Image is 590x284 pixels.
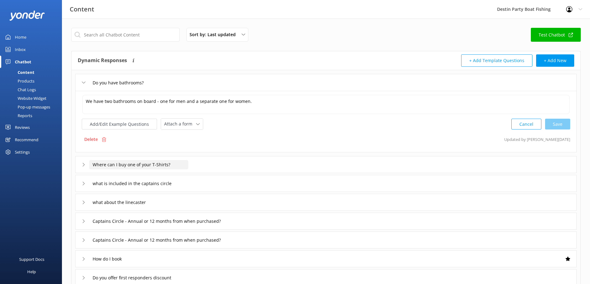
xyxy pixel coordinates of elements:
div: Website Widget [4,94,46,103]
a: Chat Logs [4,85,62,94]
a: Website Widget [4,94,62,103]
span: Attach a form [164,121,196,127]
p: Updated by [PERSON_NAME] [DATE] [504,134,570,145]
div: Reviews [15,121,30,134]
div: Pop-up messages [4,103,50,111]
h4: Dynamic Responses [78,54,127,67]
p: Delete [84,136,98,143]
div: Reports [4,111,32,120]
div: Chat Logs [4,85,36,94]
div: Recommend [15,134,38,146]
div: Inbox [15,43,26,56]
h3: Content [70,4,94,14]
span: Sort by: Last updated [190,31,239,38]
button: + Add New [536,54,574,67]
a: Content [4,68,62,77]
div: Content [4,68,34,77]
a: Reports [4,111,62,120]
button: Add/Edit Example Questions [82,119,157,129]
div: Support Docs [19,253,44,265]
a: Pop-up messages [4,103,62,111]
div: Help [27,265,36,278]
button: + Add Template Questions [461,54,532,67]
textarea: We have two bathrooms on board - one for men and a separate one for women. [82,95,570,114]
a: Products [4,77,62,85]
div: Products [4,77,34,85]
div: Settings [15,146,30,158]
div: Home [15,31,26,43]
div: Chatbot [15,56,31,68]
input: Search all Chatbot Content [71,28,180,42]
img: yonder-white-logo.png [9,11,45,21]
a: Test Chatbot [531,28,581,42]
button: Cancel [511,119,541,129]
